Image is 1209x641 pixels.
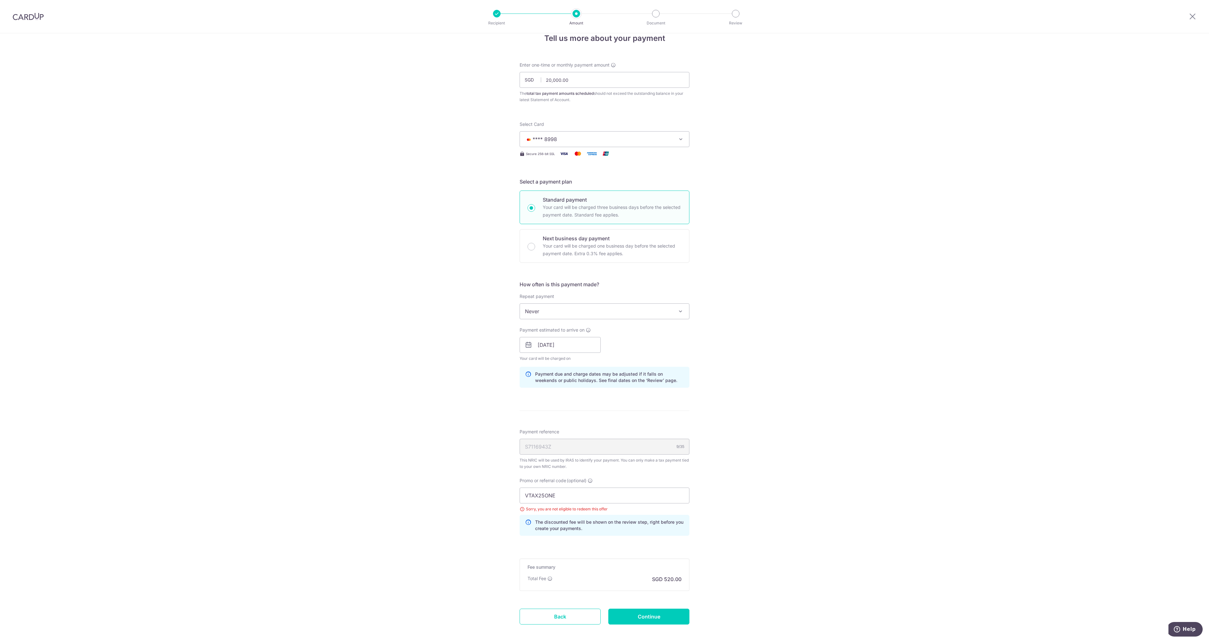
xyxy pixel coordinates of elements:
input: DD / MM / YYYY [520,337,601,353]
p: SGD 520.00 [652,575,681,583]
span: Payment reference [520,429,559,435]
span: Your card will be charged on [520,355,601,362]
iframe: Opens a widget where you can find more information [1168,622,1203,638]
span: Promo or referral code [520,477,566,484]
img: American Express [585,150,598,158]
img: Union Pay [599,150,612,158]
input: 0.00 [520,72,689,88]
p: Total Fee [528,575,546,582]
span: Payment estimated to arrive on [520,327,585,333]
p: Recipient [473,20,520,26]
img: CardUp [13,13,44,20]
b: total tax payment amounts scheduled [527,91,594,96]
p: Your card will be charged three business days before the selected payment date. Standard fee appl... [543,204,681,219]
div: This NRIC will be used by IRAS to identify your payment. You can only make a tax payment tied to ... [520,457,689,470]
h4: Tell us more about your payment [520,33,689,44]
span: (optional) [567,477,586,484]
span: Never [520,304,689,319]
p: Your card will be charged one business day before the selected payment date. Extra 0.3% fee applies. [543,242,681,257]
p: Review [712,20,759,26]
input: Continue [608,609,689,625]
p: The discounted fee will be shown on the review step, right before you create your payments. [535,519,684,532]
h5: Fee summary [528,564,681,570]
p: Amount [553,20,600,26]
p: Next business day payment [543,235,681,242]
span: Never [520,303,689,319]
span: Enter one-time or monthly payment amount [520,62,610,68]
h5: How often is this payment made? [520,281,689,288]
div: Sorry, you are not eligible to redeem this offer [520,506,689,512]
h5: Select a payment plan [520,178,689,185]
span: Secure 256-bit SSL [526,151,555,156]
img: Mastercard [572,150,584,158]
img: MASTERCARD [525,137,533,142]
label: Repeat payment [520,293,554,300]
p: Standard payment [543,196,681,204]
a: Back [520,609,601,625]
p: Payment due and charge dates may be adjusted if it falls on weekends or public holidays. See fina... [535,371,684,384]
p: Document [632,20,679,26]
span: SGD [525,77,541,83]
div: 9/35 [676,444,684,450]
span: translation missing: en.payables.payment_networks.credit_card.summary.labels.select_card [520,121,544,127]
div: The should not exceed the outstanding balance in your latest Statement of Account. [520,90,689,103]
img: Visa [558,150,570,158]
